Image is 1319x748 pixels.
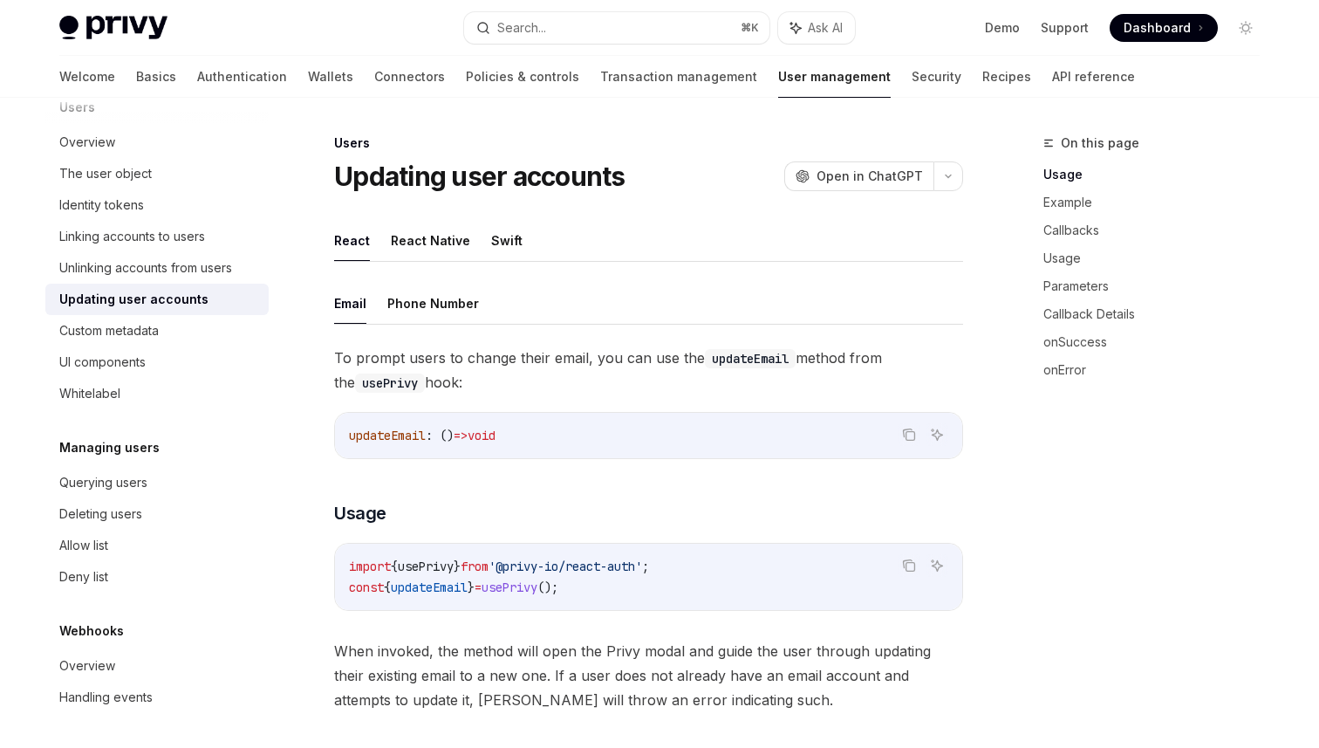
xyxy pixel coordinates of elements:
[334,134,963,152] div: Users
[45,158,269,189] a: The user object
[461,559,489,574] span: from
[1043,328,1274,356] a: onSuccess
[349,559,391,574] span: import
[45,127,269,158] a: Overview
[1061,133,1139,154] span: On this page
[45,347,269,378] a: UI components
[59,504,142,525] div: Deleting users
[1043,272,1274,300] a: Parameters
[391,580,468,595] span: updateEmail
[59,56,115,98] a: Welcome
[912,56,961,98] a: Security
[642,559,649,574] span: ;
[45,561,269,593] a: Deny list
[334,639,963,712] span: When invoked, the method will open the Privy modal and guide the user through updating their exis...
[398,559,454,574] span: usePrivy
[497,17,546,38] div: Search...
[1232,14,1260,42] button: Toggle dark mode
[391,559,398,574] span: {
[1052,56,1135,98] a: API reference
[808,19,843,37] span: Ask AI
[489,559,642,574] span: '@privy-io/react-auth'
[1043,356,1274,384] a: onError
[1043,244,1274,272] a: Usage
[454,428,468,443] span: =>
[1043,161,1274,189] a: Usage
[334,346,963,395] span: To prompt users to change their email, you can use the method from the hook:
[59,687,153,708] div: Handling events
[454,559,461,574] span: }
[334,220,370,261] button: React
[1124,19,1191,37] span: Dashboard
[491,220,523,261] button: Swift
[482,580,537,595] span: usePrivy
[45,221,269,252] a: Linking accounts to users
[475,580,482,595] span: =
[197,56,287,98] a: Authentication
[391,220,470,261] button: React Native
[778,12,855,44] button: Ask AI
[374,56,445,98] a: Connectors
[45,498,269,530] a: Deleting users
[468,428,495,443] span: void
[355,374,425,393] code: usePrivy
[59,320,159,341] div: Custom metadata
[59,621,124,642] h5: Webhooks
[45,530,269,561] a: Allow list
[59,472,147,493] div: Querying users
[926,554,948,577] button: Ask AI
[784,161,933,191] button: Open in ChatGPT
[59,535,108,556] div: Allow list
[741,21,759,35] span: ⌘ K
[468,580,475,595] span: }
[45,378,269,409] a: Whitelabel
[45,284,269,315] a: Updating user accounts
[817,168,923,185] span: Open in ChatGPT
[349,428,426,443] span: updateEmail
[349,580,384,595] span: const
[387,283,479,324] button: Phone Number
[59,289,208,310] div: Updating user accounts
[898,423,920,446] button: Copy the contents from the code block
[45,467,269,498] a: Querying users
[705,349,796,368] code: updateEmail
[1043,189,1274,216] a: Example
[1110,14,1218,42] a: Dashboard
[59,437,160,458] h5: Managing users
[466,56,579,98] a: Policies & controls
[59,257,232,278] div: Unlinking accounts from users
[59,132,115,153] div: Overview
[464,12,769,44] button: Search...⌘K
[334,283,366,324] button: Email
[1041,19,1089,37] a: Support
[45,252,269,284] a: Unlinking accounts from users
[1043,216,1274,244] a: Callbacks
[334,501,386,525] span: Usage
[59,352,146,373] div: UI components
[59,383,120,404] div: Whitelabel
[985,19,1020,37] a: Demo
[1043,300,1274,328] a: Callback Details
[45,189,269,221] a: Identity tokens
[59,566,108,587] div: Deny list
[600,56,757,98] a: Transaction management
[334,161,625,192] h1: Updating user accounts
[59,195,144,216] div: Identity tokens
[537,580,558,595] span: ();
[778,56,891,98] a: User management
[136,56,176,98] a: Basics
[45,682,269,713] a: Handling events
[59,226,205,247] div: Linking accounts to users
[45,315,269,347] a: Custom metadata
[59,655,115,676] div: Overview
[45,650,269,682] a: Overview
[926,423,948,446] button: Ask AI
[308,56,353,98] a: Wallets
[426,428,454,443] span: : ()
[59,16,167,40] img: light logo
[59,163,152,184] div: The user object
[898,554,920,577] button: Copy the contents from the code block
[384,580,391,595] span: {
[982,56,1031,98] a: Recipes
